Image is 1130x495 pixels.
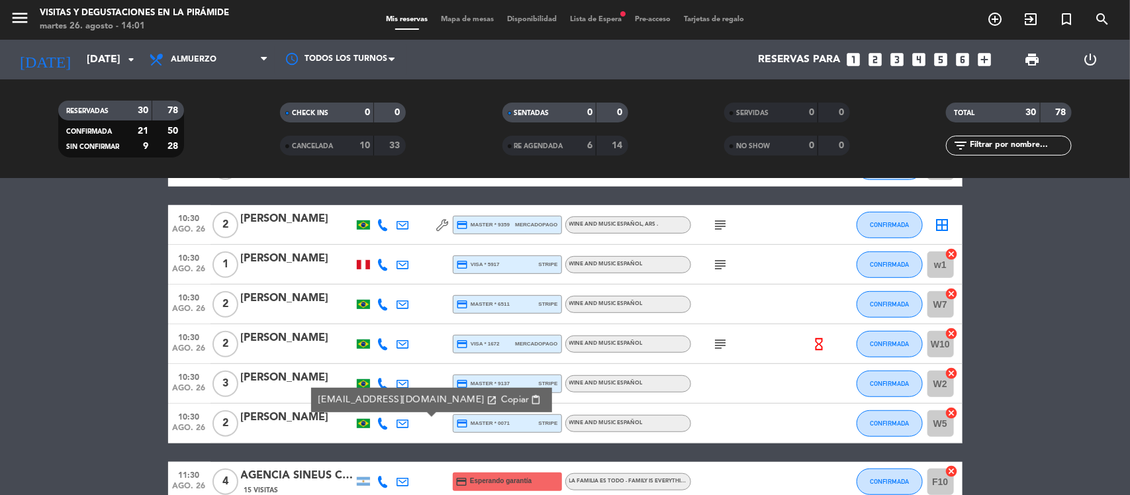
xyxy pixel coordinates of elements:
span: CONFIRMADA [870,420,909,427]
span: SIN CONFIRMAR [66,144,119,150]
i: cancel [945,327,959,340]
span: TOTAL [954,110,974,116]
span: Wine and Music Español [569,301,643,306]
i: search [1094,11,1110,27]
span: content_paste [531,395,541,405]
i: looks_two [867,51,884,68]
span: CONFIRMADA [870,380,909,387]
span: Wine and Music Español [569,341,643,346]
button: Copiarcontent_paste [496,392,545,408]
button: CONFIRMADA [857,410,923,437]
strong: 28 [167,142,181,151]
i: credit_card [457,338,469,350]
i: credit_card [457,378,469,390]
span: 10:30 [173,289,206,304]
button: CONFIRMADA [857,212,923,238]
div: [PERSON_NAME] [241,290,353,307]
strong: 14 [612,141,625,150]
button: CONFIRMADA [857,371,923,397]
span: Wine and Music Español [569,420,643,426]
div: martes 26. agosto - 14:01 [40,20,229,33]
span: CONFIRMADA [870,340,909,347]
span: Lista de Espera [563,16,628,23]
strong: 9 [143,142,148,151]
span: RE AGENDADA [514,143,563,150]
span: 10:30 [173,210,206,225]
span: Esperando garantía [470,476,532,486]
span: 4 [212,469,238,495]
span: ago. 26 [173,384,206,399]
span: stripe [539,300,558,308]
i: subject [713,257,729,273]
span: SERVIDAS [736,110,769,116]
strong: 0 [587,108,592,117]
i: looks_4 [911,51,928,68]
span: master * 0071 [457,418,510,429]
span: mercadopago [515,339,557,348]
span: print [1024,52,1040,67]
span: master * 9137 [457,378,510,390]
span: 10:30 [173,249,206,265]
span: master * 9359 [457,219,510,231]
span: Disponibilidad [500,16,563,23]
span: CONFIRMADA [870,261,909,268]
span: Reservas para [758,54,841,66]
i: add_circle_outline [987,11,1003,27]
i: arrow_drop_down [123,52,139,67]
span: SENTADAS [514,110,549,116]
i: looks_3 [889,51,906,68]
span: CHECK INS [292,110,328,116]
span: mercadopago [515,220,557,229]
div: LOG OUT [1061,40,1120,79]
span: 10:30 [173,329,206,344]
span: Almuerzo [171,55,216,64]
i: looks_6 [955,51,972,68]
strong: 0 [365,108,370,117]
span: Mapa de mesas [434,16,500,23]
span: Wine and Music Español [569,381,643,386]
i: credit_card [457,298,469,310]
span: , ARS . [643,222,659,227]
strong: 78 [167,106,181,115]
span: La Familia es Todo - Family is Everything Español [569,478,716,484]
div: [PERSON_NAME] [241,369,353,386]
span: stripe [539,260,558,269]
div: AGENCIA SINEUS CLAUDETE TRAPP X2 - [PERSON_NAME] X2 [241,467,353,484]
span: Mis reservas [379,16,434,23]
span: 10:30 [173,369,206,384]
span: ago. 26 [173,225,206,240]
strong: 33 [390,141,403,150]
span: fiber_manual_record [619,10,627,18]
strong: 78 [1056,108,1069,117]
i: credit_card [456,476,468,488]
span: 3 [212,371,238,397]
span: CANCELADA [292,143,333,150]
strong: 0 [839,141,847,150]
i: subject [713,336,729,352]
span: Pre-acceso [628,16,677,23]
span: CONFIRMADA [870,221,909,228]
i: cancel [945,287,959,300]
i: filter_list [953,138,968,154]
span: 2 [212,212,238,238]
i: menu [10,8,30,28]
strong: 0 [809,141,814,150]
strong: 0 [395,108,403,117]
i: add_box [976,51,994,68]
strong: 30 [1026,108,1037,117]
span: ago. 26 [173,344,206,359]
div: Visitas y degustaciones en La Pirámide [40,7,229,20]
button: menu [10,8,30,32]
span: ago. 26 [173,424,206,439]
span: Tarjetas de regalo [677,16,751,23]
i: cancel [945,367,959,380]
i: exit_to_app [1023,11,1039,27]
i: cancel [945,465,959,478]
strong: 30 [138,106,148,115]
span: CONFIRMADA [66,128,112,135]
div: [PERSON_NAME] [241,409,353,426]
span: Wine and Music Español [569,222,659,227]
span: stripe [539,379,558,388]
span: CONFIRMADA [870,478,909,485]
div: [PERSON_NAME] [241,210,353,228]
